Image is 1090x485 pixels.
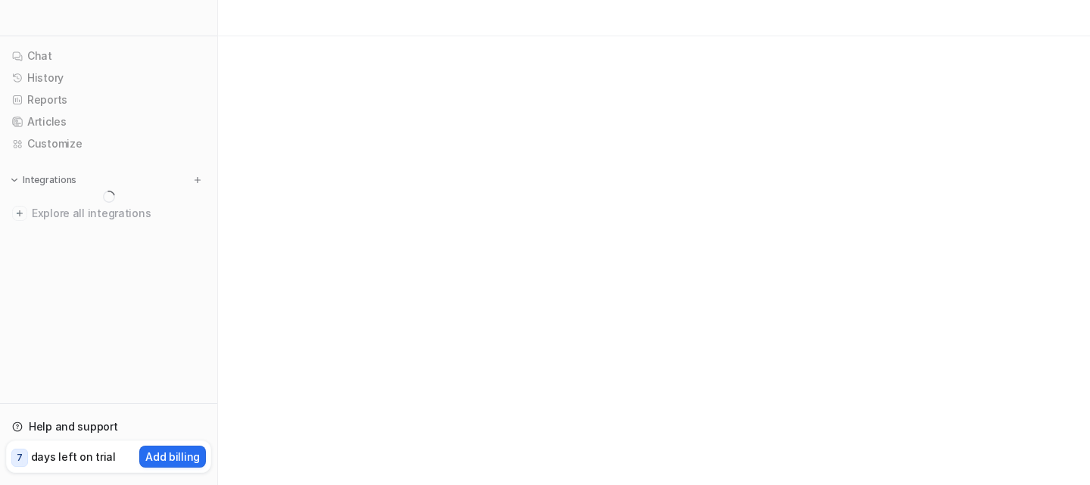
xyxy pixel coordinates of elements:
span: Explore all integrations [32,201,205,225]
p: days left on trial [31,449,116,465]
p: 7 [17,451,23,465]
p: Add billing [145,449,200,465]
img: explore all integrations [12,206,27,221]
a: Articles [6,111,211,132]
a: Reports [6,89,211,110]
a: Customize [6,133,211,154]
a: History [6,67,211,89]
a: Help and support [6,416,211,437]
img: expand menu [9,175,20,185]
a: Explore all integrations [6,203,211,224]
p: Integrations [23,174,76,186]
button: Add billing [139,446,206,468]
a: Chat [6,45,211,67]
button: Integrations [6,173,81,188]
img: menu_add.svg [192,175,203,185]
